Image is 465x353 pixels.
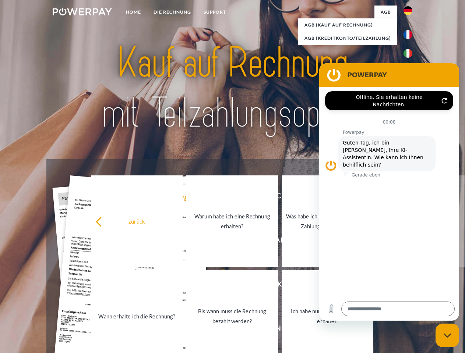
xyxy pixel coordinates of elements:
[298,32,397,45] a: AGB (Kreditkonto/Teilzahlung)
[404,49,412,58] img: it
[120,6,147,19] a: Home
[191,211,274,231] div: Warum habe ich eine Rechnung erhalten?
[282,175,373,267] a: Was habe ich noch offen, ist meine Zahlung eingegangen?
[404,6,412,15] img: de
[95,216,178,226] div: zurück
[404,30,412,39] img: fr
[95,311,178,321] div: Wann erhalte ich die Rechnung?
[147,6,197,19] a: DIE RECHNUNG
[374,6,397,19] a: agb
[197,6,232,19] a: SUPPORT
[53,8,112,15] img: logo-powerpay-white.svg
[298,18,397,32] a: AGB (Kauf auf Rechnung)
[436,324,459,347] iframe: Schaltfläche zum Öffnen des Messaging-Fensters; Konversation läuft
[286,306,369,326] div: Ich habe nur eine Teillieferung erhalten
[319,63,459,321] iframe: Messaging-Fenster
[286,211,369,231] div: Was habe ich noch offen, ist meine Zahlung eingegangen?
[70,35,395,141] img: title-powerpay_de.svg
[191,306,274,326] div: Bis wann muss die Rechnung bezahlt werden?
